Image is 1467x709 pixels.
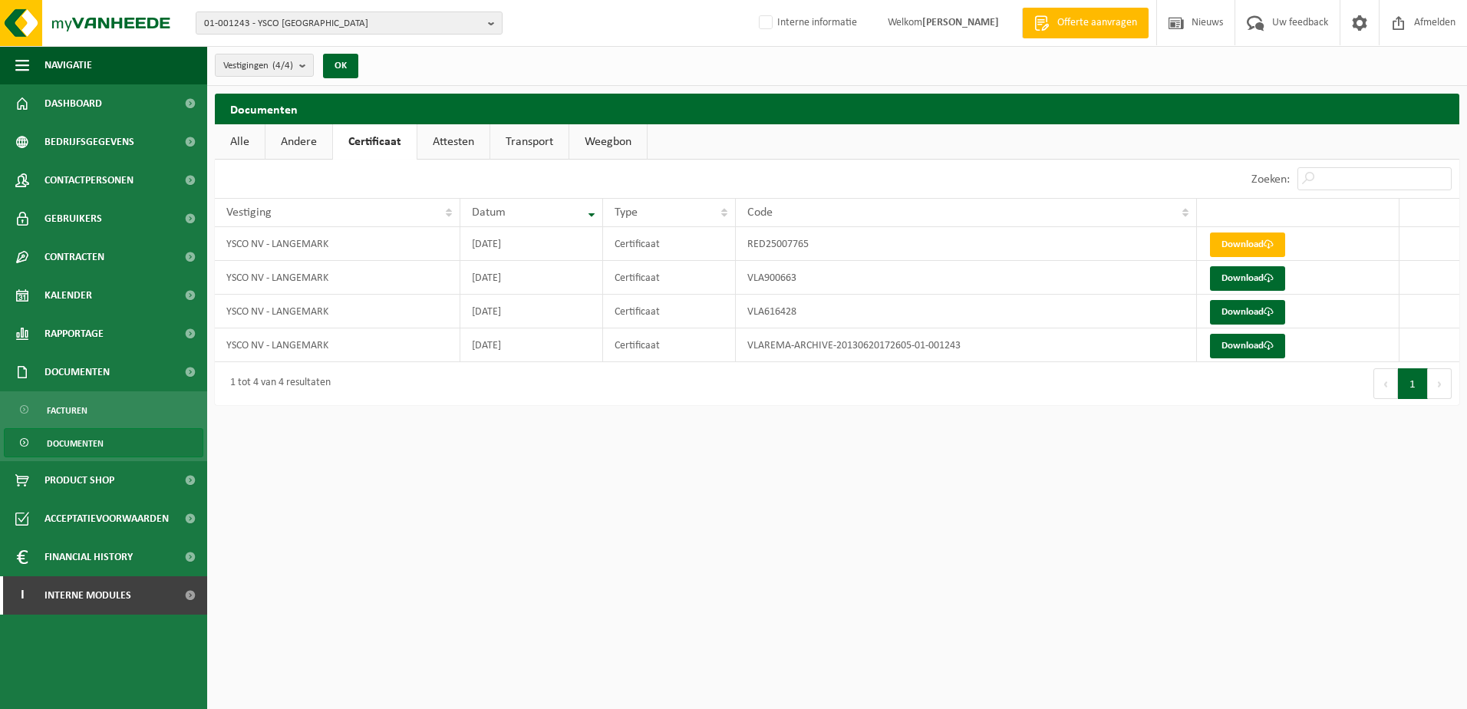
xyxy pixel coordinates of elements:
a: Documenten [4,428,203,457]
label: Zoeken: [1251,173,1290,186]
span: Contactpersonen [45,161,134,200]
span: Product Shop [45,461,114,500]
button: OK [323,54,358,78]
td: VLA900663 [736,261,1197,295]
td: VLA616428 [736,295,1197,328]
a: Transport [490,124,569,160]
label: Interne informatie [756,12,857,35]
button: Next [1428,368,1452,399]
h2: Documenten [215,94,1459,124]
count: (4/4) [272,61,293,71]
td: [DATE] [460,227,604,261]
span: I [15,576,29,615]
td: RED25007765 [736,227,1197,261]
td: [DATE] [460,295,604,328]
a: Download [1210,334,1285,358]
a: Offerte aanvragen [1022,8,1149,38]
span: Code [747,206,773,219]
span: Navigatie [45,46,92,84]
button: 1 [1398,368,1428,399]
span: Documenten [47,429,104,458]
td: Certificaat [603,328,736,362]
td: VLAREMA-ARCHIVE-20130620172605-01-001243 [736,328,1197,362]
span: Dashboard [45,84,102,123]
span: Kalender [45,276,92,315]
td: Certificaat [603,261,736,295]
span: Facturen [47,396,87,425]
span: Datum [472,206,506,219]
span: Type [615,206,638,219]
span: Vestigingen [223,54,293,77]
button: 01-001243 - YSCO [GEOGRAPHIC_DATA] [196,12,503,35]
span: 01-001243 - YSCO [GEOGRAPHIC_DATA] [204,12,482,35]
strong: [PERSON_NAME] [922,17,999,28]
a: Andere [265,124,332,160]
span: Offerte aanvragen [1053,15,1141,31]
button: Previous [1373,368,1398,399]
span: Documenten [45,353,110,391]
span: Rapportage [45,315,104,353]
span: Contracten [45,238,104,276]
td: [DATE] [460,328,604,362]
a: Weegbon [569,124,647,160]
td: Certificaat [603,295,736,328]
span: Bedrijfsgegevens [45,123,134,161]
span: Vestiging [226,206,272,219]
td: YSCO NV - LANGEMARK [215,328,460,362]
a: Certificaat [333,124,417,160]
a: Alle [215,124,265,160]
span: Interne modules [45,576,131,615]
a: Download [1210,232,1285,257]
span: Acceptatievoorwaarden [45,500,169,538]
td: Certificaat [603,227,736,261]
td: [DATE] [460,261,604,295]
span: Gebruikers [45,200,102,238]
button: Vestigingen(4/4) [215,54,314,77]
td: YSCO NV - LANGEMARK [215,227,460,261]
span: Financial History [45,538,133,576]
a: Facturen [4,395,203,424]
a: Download [1210,300,1285,325]
td: YSCO NV - LANGEMARK [215,295,460,328]
td: YSCO NV - LANGEMARK [215,261,460,295]
div: 1 tot 4 van 4 resultaten [223,370,331,397]
a: Attesten [417,124,490,160]
a: Download [1210,266,1285,291]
